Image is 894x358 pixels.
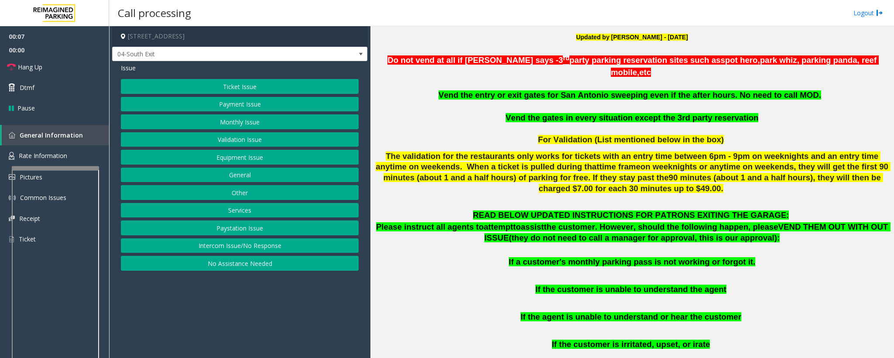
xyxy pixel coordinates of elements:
span: If the customer is irritated, upset, or irate [552,340,710,349]
span: 3 [558,55,563,65]
button: Intercom Issue/No Response [121,238,359,253]
span: party parking reservation sites such as [569,55,720,65]
a: Logout [853,8,883,17]
button: Other [121,185,359,200]
span: READ BELOW UPDATED INSTRUCTIONS FOR PATRONS EXITING THE GARAGE: [473,210,789,220]
h3: Call processing [113,2,195,24]
span: For Validation (List mentioned below in the box) [538,135,724,144]
img: 'icon' [9,235,14,243]
span: 04-South Exit [113,47,316,61]
img: 'icon' [9,216,15,221]
button: Equipment Issue [121,150,359,165]
span: rd [563,55,569,62]
img: logout [876,8,883,17]
img: 'icon' [9,152,14,160]
span: Vend the entry or exit gates for San Antonio sweeping even if the after hours. No need to call MOD. [438,90,821,100]
span: Dtmf [20,83,34,92]
a: General Information [2,125,109,145]
span: The validation for the restaurants only works for tickets with an entry time between 6pm - 9pm on... [376,151,880,172]
span: park whiz [760,55,797,65]
span: VEND THEM OUT WITH OUT ISSUE [484,222,890,242]
span: (they do not need to call a manager for approval, this is our approval): [509,233,780,242]
button: No Assistance Needed [121,256,359,271]
b: Vend the gates in every situation except the 3rd party reservation [506,113,759,122]
span: Pause [17,103,35,113]
span: 90 minutes (about 1 and a half hours) [669,173,813,182]
span: If a customer's monthly parking pass is not working or forgot it. [509,257,755,266]
span: If the customer is unable to understand the agent [535,285,726,294]
span: Please instruct all agents to [376,222,484,231]
span: etc [639,68,651,77]
span: assist [521,222,544,231]
span: , [757,55,760,65]
button: Monthly Issue [121,114,359,129]
span: General Information [20,131,83,139]
span: Issue [121,63,136,72]
img: 'icon' [9,194,16,201]
span: attempt [484,222,513,231]
button: Validation Issue [121,132,359,147]
button: Paystation Issue [121,220,359,235]
span: Rate Information [19,151,67,160]
span: time frame [599,162,640,171]
span: If the agent is unable to understand or hear the customer [521,312,741,321]
button: Services [121,203,359,218]
button: Payment Issue [121,97,359,112]
span: Hang Up [18,62,42,72]
span: to [513,222,521,231]
h4: [STREET_ADDRESS] [112,26,367,47]
font: Updated by [PERSON_NAME] - [DATE] [576,34,688,41]
button: Ticket Issue [121,79,359,94]
span: Do not vend at all if [PERSON_NAME] says - [387,55,558,65]
button: General [121,168,359,182]
img: 'icon' [9,174,15,180]
span: the customer. However, should the following happen, please [544,222,778,231]
span: spot hero [720,55,757,65]
img: 'icon' [9,132,15,138]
